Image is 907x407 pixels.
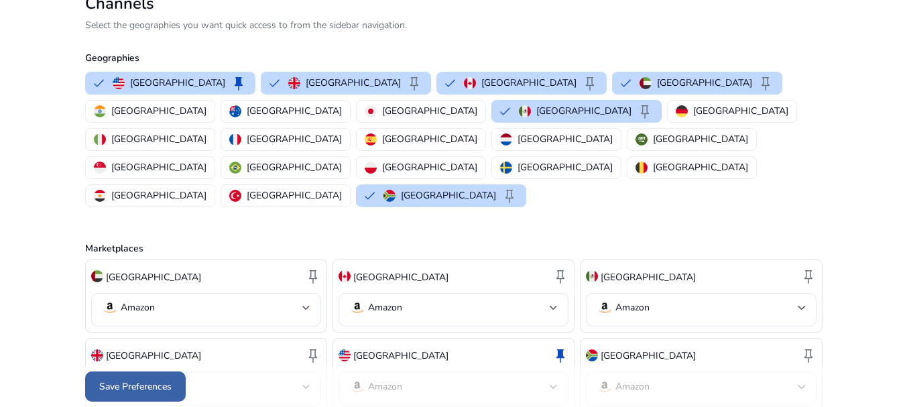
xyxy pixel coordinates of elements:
img: fr.svg [229,133,241,146]
p: [GEOGRAPHIC_DATA] [247,160,342,174]
p: [GEOGRAPHIC_DATA] [693,104,788,118]
span: keep [637,103,653,119]
span: keep [231,75,247,91]
img: br.svg [229,162,241,174]
p: [GEOGRAPHIC_DATA] [106,270,201,284]
img: logo_orange.svg [21,21,32,32]
img: mx.svg [586,270,598,282]
p: [GEOGRAPHIC_DATA] [130,76,225,90]
img: de.svg [676,105,688,117]
p: [GEOGRAPHIC_DATA] [401,188,496,202]
p: [GEOGRAPHIC_DATA] [247,188,342,202]
span: keep [582,75,598,91]
img: ae.svg [640,77,652,89]
p: [GEOGRAPHIC_DATA] [653,132,748,146]
img: au.svg [229,105,241,117]
p: [GEOGRAPHIC_DATA] [601,270,696,284]
img: uk.svg [91,349,103,361]
img: amazon.svg [597,300,613,316]
p: [GEOGRAPHIC_DATA] [106,349,201,363]
img: tr.svg [229,190,241,202]
p: Marketplaces [85,241,823,255]
img: ca.svg [464,77,476,89]
p: [GEOGRAPHIC_DATA] [518,132,613,146]
img: in.svg [94,105,106,117]
span: Save Preferences [99,380,172,394]
div: v 4.0.25 [38,21,66,32]
span: keep [501,188,518,204]
p: Amazon [615,302,650,314]
img: it.svg [94,133,106,146]
img: nl.svg [500,133,512,146]
img: be.svg [636,162,648,174]
img: ae.svg [91,270,103,282]
span: keep [552,347,568,363]
p: Amazon [121,302,155,314]
p: [GEOGRAPHIC_DATA] [382,104,477,118]
p: Geographies [85,51,823,65]
p: [GEOGRAPHIC_DATA] [353,349,448,363]
p: [GEOGRAPHIC_DATA] [653,160,748,174]
div: Domain Overview [51,79,120,88]
img: tab_keywords_by_traffic_grey.svg [133,78,144,89]
img: us.svg [113,77,125,89]
button: Save Preferences [85,371,186,402]
p: [GEOGRAPHIC_DATA] [111,132,206,146]
span: keep [758,75,774,91]
img: uk.svg [288,77,300,89]
img: pl.svg [365,162,377,174]
img: amazon.svg [102,300,118,316]
img: ca.svg [339,270,351,282]
img: sg.svg [94,162,106,174]
p: [GEOGRAPHIC_DATA] [111,104,206,118]
span: keep [800,268,817,284]
p: Select the geographies you want quick access to from the sidebar navigation. [85,18,823,32]
p: [GEOGRAPHIC_DATA] [601,349,696,363]
img: jp.svg [365,105,377,117]
p: [GEOGRAPHIC_DATA] [657,76,752,90]
span: keep [305,347,321,363]
img: za.svg [586,349,598,361]
p: [GEOGRAPHIC_DATA] [111,160,206,174]
p: [GEOGRAPHIC_DATA] [518,160,613,174]
img: amazon.svg [349,300,365,316]
img: tab_domain_overview_orange.svg [36,78,47,89]
p: [GEOGRAPHIC_DATA] [306,76,401,90]
p: [GEOGRAPHIC_DATA] [382,132,477,146]
img: se.svg [500,162,512,174]
p: [GEOGRAPHIC_DATA] [481,76,577,90]
img: mx.svg [519,105,531,117]
img: za.svg [383,190,396,202]
p: [GEOGRAPHIC_DATA] [382,160,477,174]
p: [GEOGRAPHIC_DATA] [247,132,342,146]
img: es.svg [365,133,377,146]
img: website_grey.svg [21,35,32,46]
span: keep [305,268,321,284]
p: Amazon [368,302,402,314]
div: Domain: [DOMAIN_NAME] [35,35,147,46]
p: [GEOGRAPHIC_DATA] [111,188,206,202]
p: [GEOGRAPHIC_DATA] [536,104,631,118]
span: keep [406,75,422,91]
img: us.svg [339,349,351,361]
p: [GEOGRAPHIC_DATA] [247,104,342,118]
p: [GEOGRAPHIC_DATA] [353,270,448,284]
span: keep [800,347,817,363]
img: eg.svg [94,190,106,202]
div: Keywords by Traffic [148,79,226,88]
img: sa.svg [636,133,648,146]
span: keep [552,268,568,284]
